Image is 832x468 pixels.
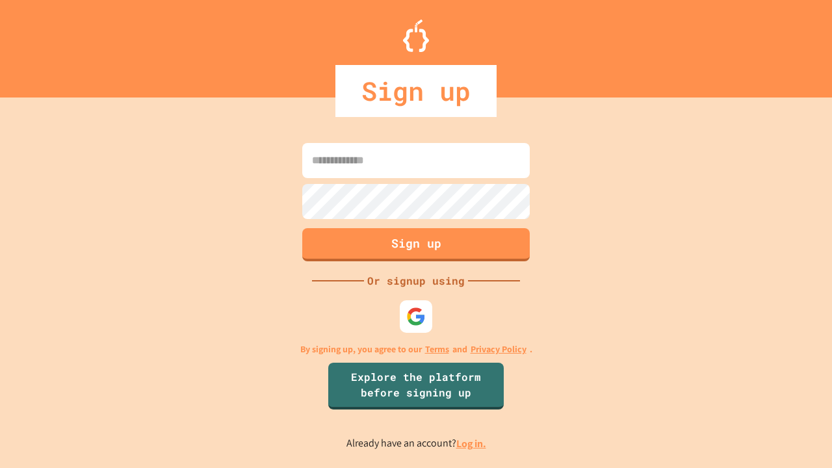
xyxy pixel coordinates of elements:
[300,343,532,356] p: By signing up, you agree to our and .
[425,343,449,356] a: Terms
[302,228,530,261] button: Sign up
[403,19,429,52] img: Logo.svg
[471,343,526,356] a: Privacy Policy
[406,307,426,326] img: google-icon.svg
[335,65,497,117] div: Sign up
[328,363,504,409] a: Explore the platform before signing up
[346,435,486,452] p: Already have an account?
[364,273,468,289] div: Or signup using
[456,437,486,450] a: Log in.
